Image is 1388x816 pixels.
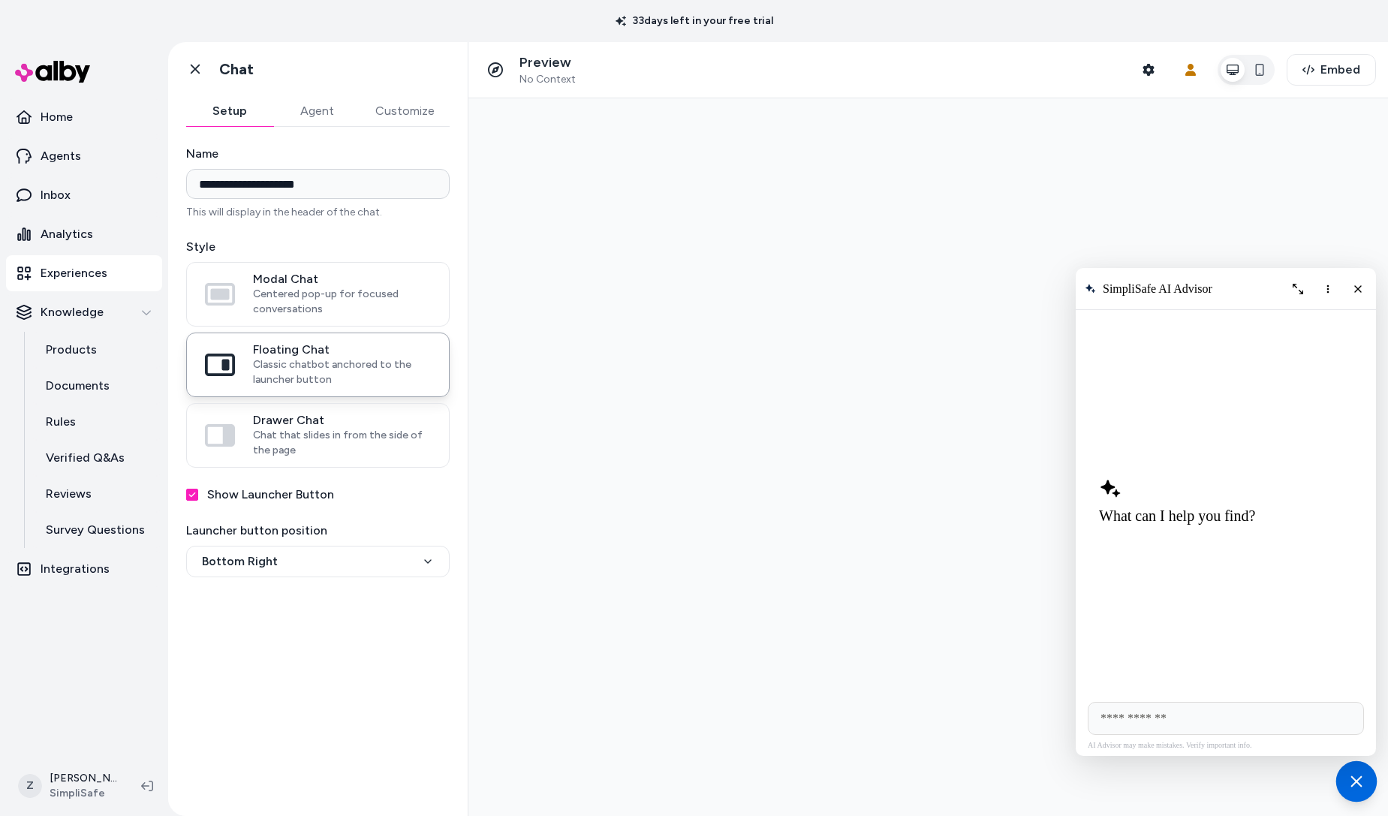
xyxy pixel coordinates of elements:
a: Analytics [6,216,162,252]
p: Rules [46,413,76,431]
a: Verified Q&As [31,440,162,476]
p: Products [46,341,97,359]
p: Reviews [46,485,92,503]
span: SimpliSafe [50,786,117,801]
p: Preview [519,54,576,71]
p: Documents [46,377,110,395]
label: Launcher button position [186,522,450,540]
button: Z[PERSON_NAME]SimpliSafe [9,762,129,810]
p: Knowledge [41,303,104,321]
a: Home [6,99,162,135]
span: Floating Chat [253,342,431,357]
a: Survey Questions [31,512,162,548]
p: Home [41,108,73,126]
a: Reviews [31,476,162,512]
h1: Chat [219,60,254,79]
p: Integrations [41,560,110,578]
span: Chat that slides in from the side of the page [253,428,431,458]
a: Rules [31,404,162,440]
p: This will display in the header of the chat. [186,205,450,220]
a: Agents [6,138,162,174]
a: Documents [31,368,162,404]
button: Setup [186,96,273,126]
span: No Context [519,73,576,86]
p: [PERSON_NAME] [50,771,117,786]
button: Embed [1287,54,1376,86]
label: Name [186,145,450,163]
p: Analytics [41,225,93,243]
p: Verified Q&As [46,449,125,467]
a: Inbox [6,177,162,213]
span: Embed [1320,61,1360,79]
a: Integrations [6,551,162,587]
label: Show Launcher Button [207,486,334,504]
button: Agent [273,96,360,126]
span: Z [18,774,42,798]
button: Knowledge [6,294,162,330]
p: 33 days left in your free trial [607,14,782,29]
span: Modal Chat [253,272,431,287]
button: Customize [360,96,450,126]
span: Drawer Chat [253,413,431,428]
p: Agents [41,147,81,165]
a: Experiences [6,255,162,291]
p: Inbox [41,186,71,204]
img: alby Logo [15,61,90,83]
label: Style [186,238,450,256]
span: Classic chatbot anchored to the launcher button [253,357,431,387]
p: Experiences [41,264,107,282]
p: Survey Questions [46,521,145,539]
span: Centered pop-up for focused conversations [253,287,431,317]
a: Products [31,332,162,368]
